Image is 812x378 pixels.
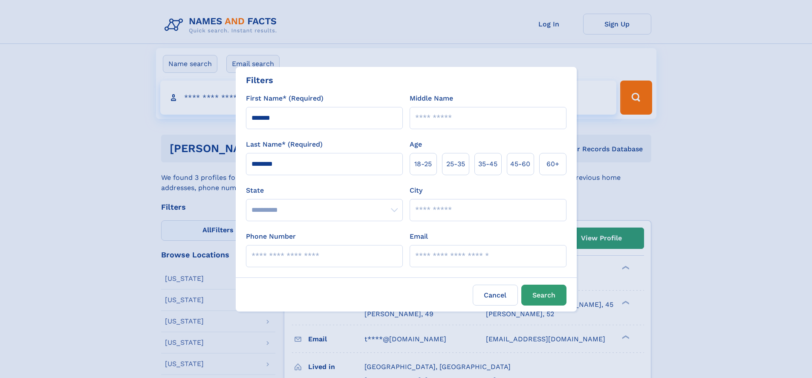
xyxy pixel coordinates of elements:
[246,93,324,104] label: First Name* (Required)
[246,185,403,196] label: State
[414,159,432,169] span: 18‑25
[521,285,566,306] button: Search
[410,185,422,196] label: City
[446,159,465,169] span: 25‑35
[478,159,497,169] span: 35‑45
[246,231,296,242] label: Phone Number
[410,231,428,242] label: Email
[246,74,273,87] div: Filters
[510,159,530,169] span: 45‑60
[410,93,453,104] label: Middle Name
[473,285,518,306] label: Cancel
[410,139,422,150] label: Age
[546,159,559,169] span: 60+
[246,139,323,150] label: Last Name* (Required)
